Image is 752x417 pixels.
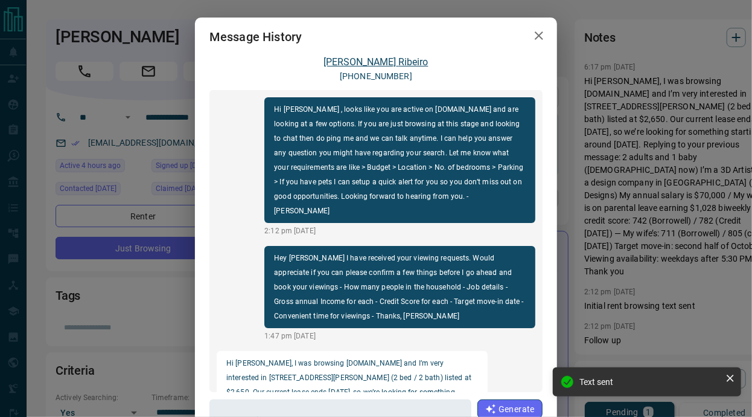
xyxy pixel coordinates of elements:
[264,225,535,236] p: 2:12 pm [DATE]
[579,377,721,387] div: Text sent
[264,331,535,341] p: 1:47 pm [DATE]
[274,251,526,323] p: Hey [PERSON_NAME] I have received your viewing requests. Would appreciate if you can please confi...
[274,102,526,218] p: Hi [PERSON_NAME] , looks like you are active on [DOMAIN_NAME] and are looking at a few options. I...
[340,70,412,83] p: [PHONE_NUMBER]
[324,56,429,68] a: [PERSON_NAME] Ribeiro
[195,18,316,56] h2: Message History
